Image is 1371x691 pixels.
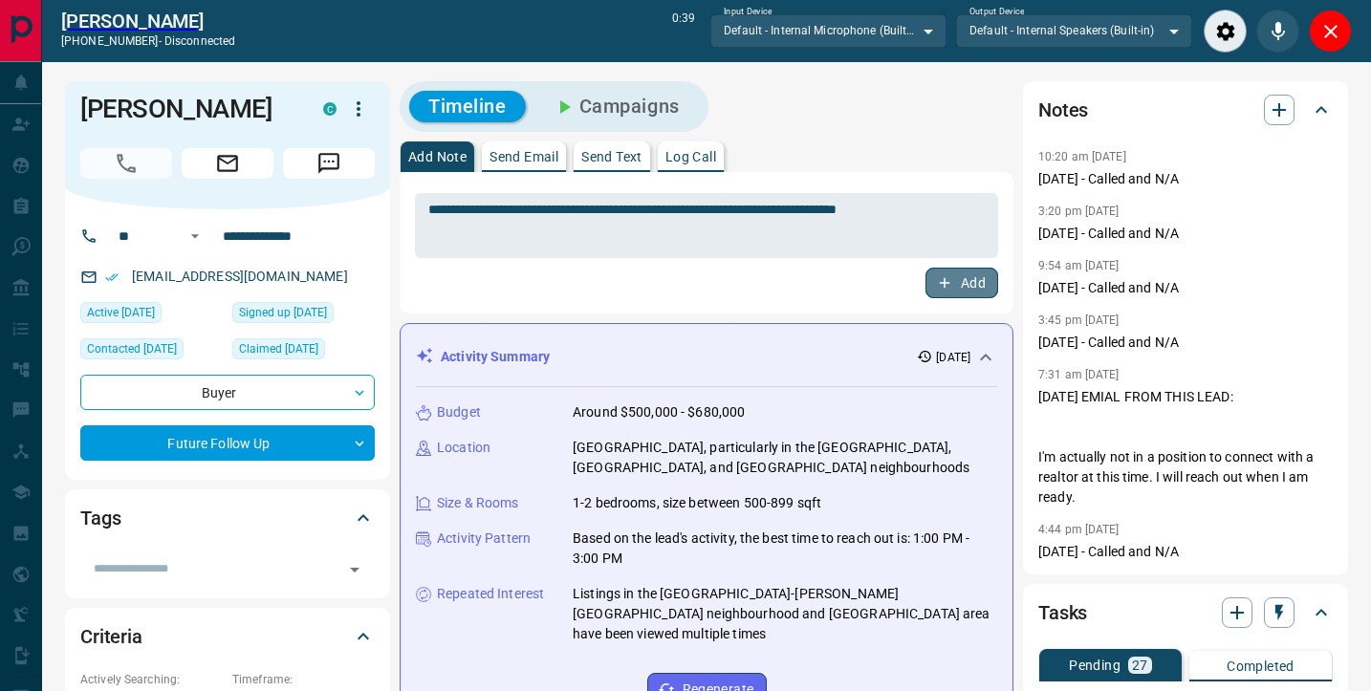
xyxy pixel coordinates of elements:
p: Listings in the [GEOGRAPHIC_DATA]-[PERSON_NAME][GEOGRAPHIC_DATA] neighbourhood and [GEOGRAPHIC_DA... [573,584,997,644]
button: Timeline [409,91,526,122]
span: Message [283,148,375,179]
p: 7:31 am [DATE] [1038,368,1120,381]
label: Output Device [969,6,1024,18]
p: 3:45 pm [DATE] [1038,313,1120,327]
span: disconnected [164,34,235,48]
div: Criteria [80,614,375,659]
span: Signed up [DATE] [239,303,327,322]
p: Based on the lead's activity, the best time to reach out is: 1:00 PM - 3:00 PM [573,529,997,569]
p: Actively Searching: [80,671,223,688]
span: Call [80,148,172,179]
button: Open [341,556,368,583]
div: Mute [1256,10,1299,53]
p: [DATE] EMIAL FROM THIS LEAD: I'm actually not in a position to connect with a realtor at this tim... [1038,387,1333,507]
div: Close [1309,10,1352,53]
a: [PERSON_NAME] [61,10,235,32]
p: [DATE] - Called and N/A [1038,333,1333,353]
p: Timeframe: [232,671,375,688]
p: 9:54 am [DATE] [1038,259,1120,272]
p: Activity Pattern [437,529,531,549]
div: Sun Oct 27 2024 [232,338,375,365]
div: Default - Internal Speakers (Built-in) [956,14,1192,47]
p: Repeated Interest [437,584,544,604]
h2: Tasks [1038,597,1087,628]
div: Buyer [80,375,375,410]
svg: Email Verified [105,270,119,284]
p: Size & Rooms [437,493,519,513]
p: [DATE] - Called and N/A [1038,224,1333,244]
h2: Tags [80,503,120,533]
p: Log Call [665,150,716,163]
span: Email [182,148,273,179]
button: Campaigns [533,91,699,122]
p: 27 [1132,659,1148,672]
p: 10:20 am [DATE] [1038,150,1126,163]
label: Input Device [724,6,773,18]
p: [DATE] - Called and N/A [1038,169,1333,189]
p: 4:44 pm [DATE] [1038,523,1120,536]
h2: Criteria [80,621,142,652]
span: Active [DATE] [87,303,155,322]
div: Notes [1038,87,1333,133]
div: condos.ca [323,102,337,116]
p: Completed [1227,659,1295,673]
p: [PHONE_NUMBER] - [61,32,235,50]
a: [EMAIL_ADDRESS][DOMAIN_NAME] [132,269,348,284]
div: Sun Nov 10 2024 [80,302,223,329]
p: [DATE] [936,349,970,366]
p: Send Email [490,150,558,163]
div: Audio Settings [1204,10,1247,53]
p: 0:39 [672,10,695,53]
p: Activity Summary [441,347,550,367]
div: Sun Oct 27 2024 [232,302,375,329]
h2: Notes [1038,95,1088,125]
button: Open [184,225,207,248]
p: [GEOGRAPHIC_DATA], particularly in the [GEOGRAPHIC_DATA], [GEOGRAPHIC_DATA], and [GEOGRAPHIC_DATA... [573,438,997,478]
p: [DATE] - Called and N/A [1038,278,1333,298]
p: Pending [1069,659,1121,672]
p: Add Note [408,150,467,163]
p: 1-2 bedrooms, size between 500-899 sqft [573,493,821,513]
div: Tasks [1038,590,1333,636]
p: [DATE] - Called and N/A [1038,542,1333,562]
span: Claimed [DATE] [239,339,318,358]
h1: [PERSON_NAME] [80,94,294,124]
p: Around $500,000 - $680,000 [573,402,745,422]
span: Contacted [DATE] [87,339,177,358]
p: 3:20 pm [DATE] [1038,205,1120,218]
div: Tags [80,495,375,541]
div: Future Follow Up [80,425,375,461]
div: Thu Jul 31 2025 [80,338,223,365]
p: Send Text [581,150,642,163]
p: Location [437,438,490,458]
p: Budget [437,402,481,422]
button: Add [925,268,998,298]
div: Activity Summary[DATE] [416,339,997,375]
div: Default - Internal Microphone (Built-in) [710,14,947,47]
